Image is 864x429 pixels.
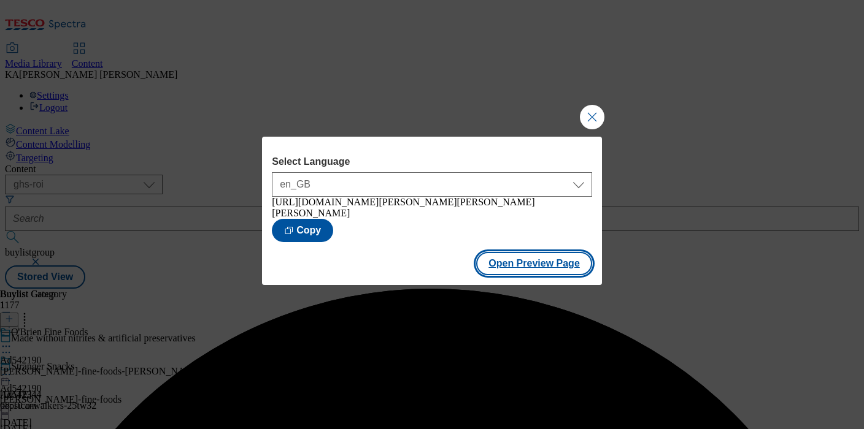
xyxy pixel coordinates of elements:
div: [URL][DOMAIN_NAME][PERSON_NAME][PERSON_NAME][PERSON_NAME] [272,197,592,219]
label: Select Language [272,156,592,167]
div: Modal [262,137,602,285]
button: Copy [272,219,333,242]
button: Close Modal [580,105,604,129]
button: Open Preview Page [476,252,592,275]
